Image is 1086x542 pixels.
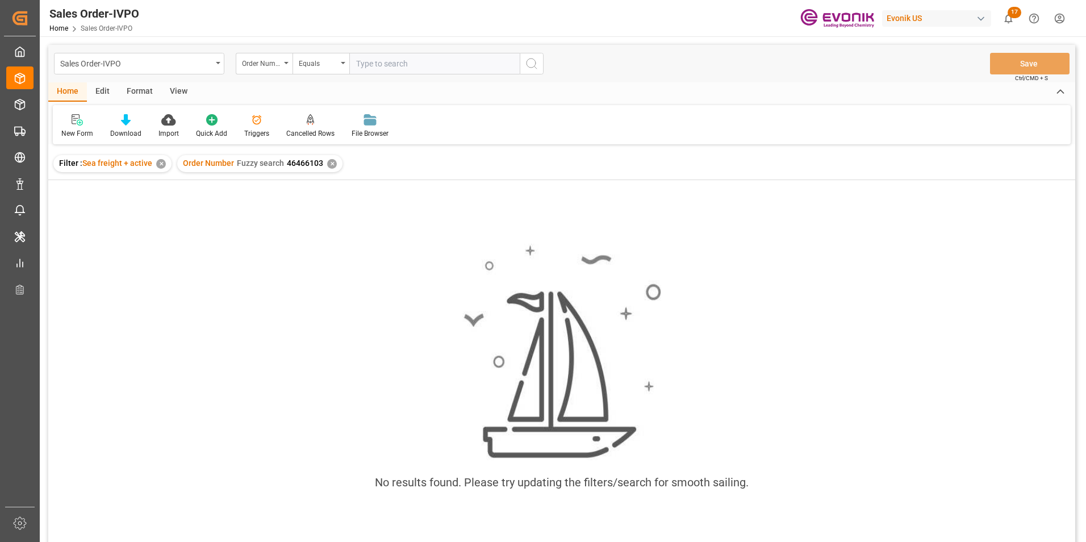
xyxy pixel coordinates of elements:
[110,128,141,139] div: Download
[48,82,87,102] div: Home
[87,82,118,102] div: Edit
[118,82,161,102] div: Format
[49,5,139,22] div: Sales Order-IVPO
[60,56,212,70] div: Sales Order-IVPO
[1015,74,1048,82] span: Ctrl/CMD + S
[237,159,284,168] span: Fuzzy search
[158,128,179,139] div: Import
[352,128,389,139] div: File Browser
[882,10,991,27] div: Evonik US
[800,9,874,28] img: Evonik-brand-mark-Deep-Purple-RGB.jpeg_1700498283.jpeg
[82,159,152,168] span: Sea freight + active
[244,128,269,139] div: Triggers
[286,128,335,139] div: Cancelled Rows
[293,53,349,74] button: open menu
[990,53,1070,74] button: Save
[54,53,224,74] button: open menu
[49,24,68,32] a: Home
[287,159,323,168] span: 46466103
[882,7,996,29] button: Evonik US
[327,159,337,169] div: ✕
[996,6,1021,31] button: show 17 new notifications
[183,159,234,168] span: Order Number
[462,244,661,461] img: smooth_sailing.jpeg
[156,159,166,169] div: ✕
[236,53,293,74] button: open menu
[59,159,82,168] span: Filter :
[299,56,337,69] div: Equals
[375,474,749,491] div: No results found. Please try updating the filters/search for smooth sailing.
[242,56,281,69] div: Order Number
[196,128,227,139] div: Quick Add
[1008,7,1021,18] span: 17
[61,128,93,139] div: New Form
[161,82,196,102] div: View
[349,53,520,74] input: Type to search
[1021,6,1047,31] button: Help Center
[520,53,544,74] button: search button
